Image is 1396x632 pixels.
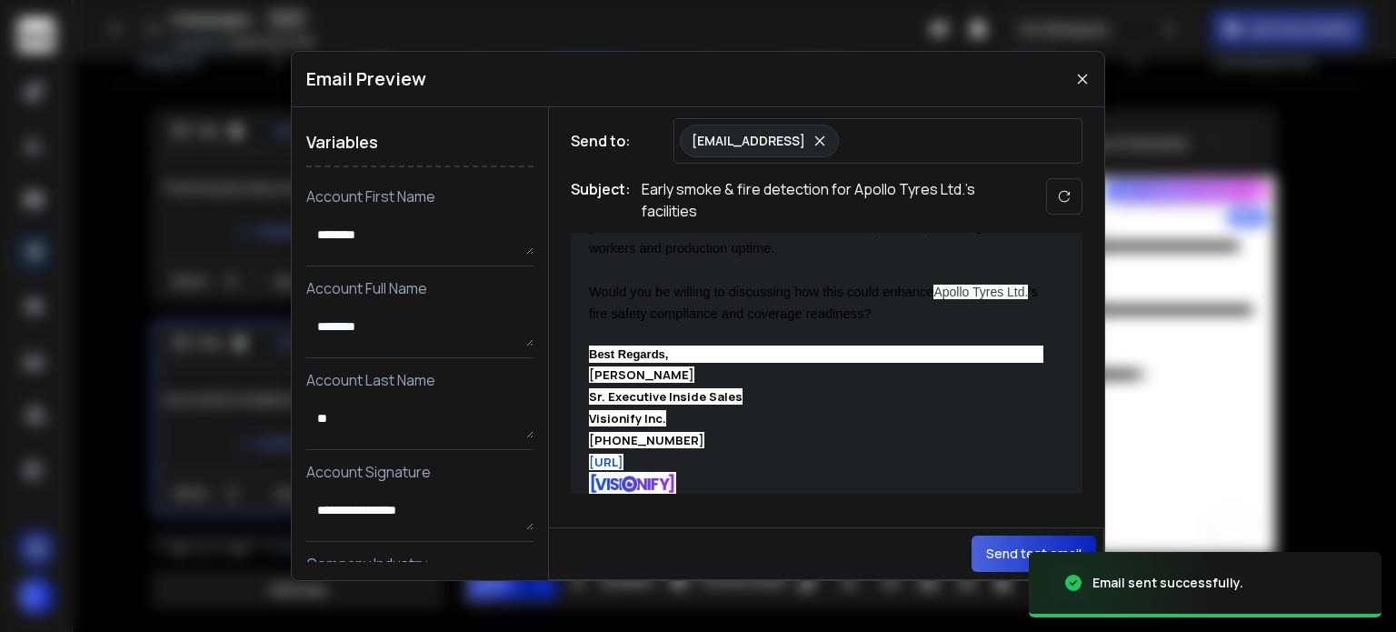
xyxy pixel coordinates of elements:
div: Email sent successfully. [1092,574,1243,592]
span: Visionify’s AI-based smoke & fire detection provides earlier warnings, giving your team those cri... [589,197,1037,256]
span: Apollo Tyres Ltd. [933,285,1028,299]
span: Would you be willing to discussing how this could enhance ’s fire safety compliance and coverage ... [589,285,1042,321]
span: [PERSON_NAME] Sr. Executive Inside Sales [589,366,743,405]
span: Best Regards, [589,347,668,361]
h1: Email Preview [306,66,426,92]
span: [PHONE_NUMBER] [589,432,704,448]
span: Visionify Inc. [589,410,666,426]
button: Send test email [972,536,1096,572]
p: Account Signature [306,461,533,483]
p: Account Last Name [306,369,533,391]
p: Account Full Name [306,277,533,299]
h1: Subject: [571,178,631,222]
p: [EMAIL_ADDRESS] [692,132,805,150]
p: Account First Name [306,186,533,207]
p: Company Industry [306,553,533,575]
p: Early smoke & fire detection for Apollo Tyres Ltd.’s facilities [642,178,1005,222]
h1: Variables [306,118,533,167]
h1: Send to: [571,130,643,152]
a: [URL] [589,454,623,470]
img: AIorK4yC3phmRNafl9FMk-DJTCwmn0fAjzF5-tiKZKyET3V49dqrZvGwDYRX6Az7yvp9eSVAkC8gtxbM0XJh [589,472,676,494]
